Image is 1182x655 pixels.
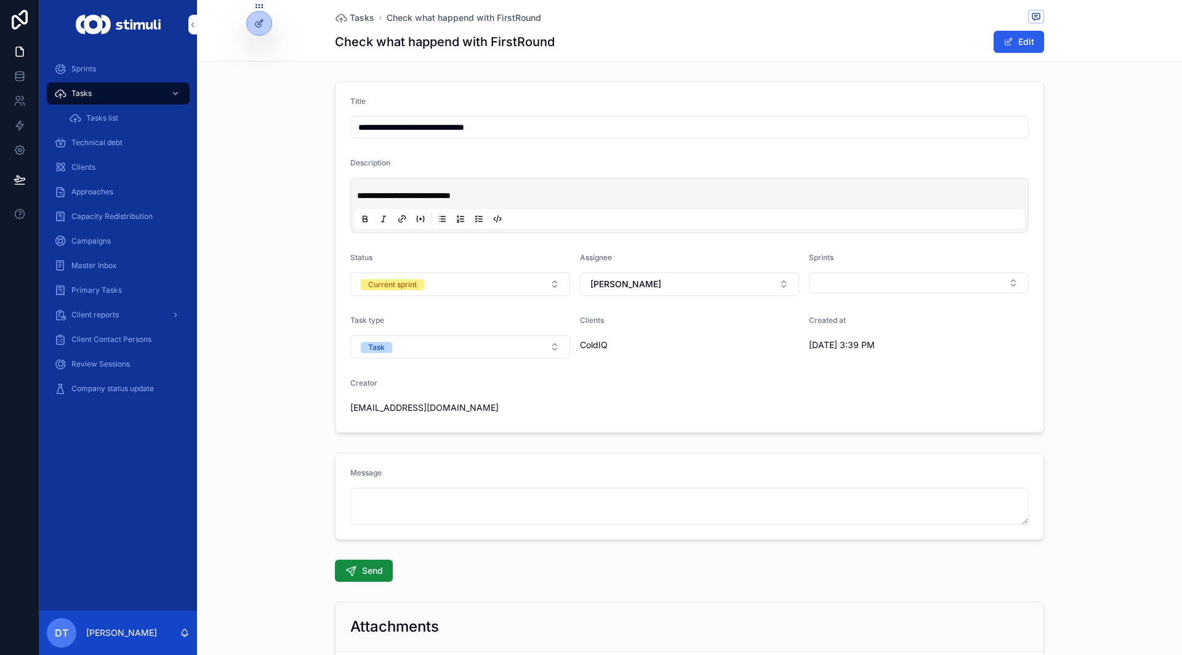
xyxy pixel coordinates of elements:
[71,261,117,271] span: Master Inbox
[350,378,377,387] span: Creator
[580,253,612,262] span: Assignee
[47,378,190,400] a: Company status update
[350,97,366,106] span: Title
[362,565,383,577] span: Send
[47,279,190,301] a: Primary Tasks
[350,468,382,477] span: Message
[71,89,92,98] span: Tasks
[71,310,119,320] span: Client reports
[368,342,385,353] div: Task
[71,138,123,148] span: Technical debt
[994,31,1044,53] button: Edit
[47,82,190,105] a: Tasks
[47,58,190,80] a: Sprints
[71,384,154,394] span: Company status update
[580,316,604,325] span: Clients
[86,627,157,639] p: [PERSON_NAME]
[809,316,846,325] span: Created at
[809,253,834,262] span: Sprints
[76,15,160,34] img: App logo
[350,158,390,167] span: Description
[350,272,570,296] button: Select Button
[47,156,190,178] a: Clients
[809,272,1029,293] button: Select Button
[580,272,800,296] button: Select Button
[350,335,570,359] button: Select Button
[47,304,190,326] a: Client reports
[47,328,190,351] a: Client Contact Persons
[47,255,190,277] a: Master Inbox
[580,339,608,351] span: ColdIQ
[350,253,372,262] span: Status
[71,359,130,369] span: Review Sessions
[350,617,439,637] h2: Attachments
[350,12,374,24] span: Tasks
[387,12,541,24] a: Check what happend with FirstRound
[71,285,122,295] span: Primary Tasks
[335,560,393,582] button: Send
[350,402,513,414] span: [EMAIL_ADDRESS][DOMAIN_NAME]
[71,64,96,74] span: Sprints
[62,107,190,129] a: Tasks list
[71,212,153,221] span: Capacity Redistribution
[350,316,384,325] span: Task type
[47,132,190,154] a: Technical debt
[368,279,417,290] div: Current sprint
[47,181,190,203] a: Approaches
[71,162,95,172] span: Clients
[71,335,151,344] span: Client Contact Persons
[335,12,374,24] a: Tasks
[71,236,111,246] span: Campaigns
[86,113,118,123] span: Tasks list
[47,230,190,252] a: Campaigns
[335,33,555,50] h1: Check what happend with FirstRound
[39,49,197,416] div: scrollable content
[47,353,190,375] a: Review Sessions
[55,625,68,640] span: DT
[71,187,113,197] span: Approaches
[47,205,190,228] a: Capacity Redistribution
[590,278,661,290] span: [PERSON_NAME]
[809,339,971,351] span: [DATE] 3:39 PM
